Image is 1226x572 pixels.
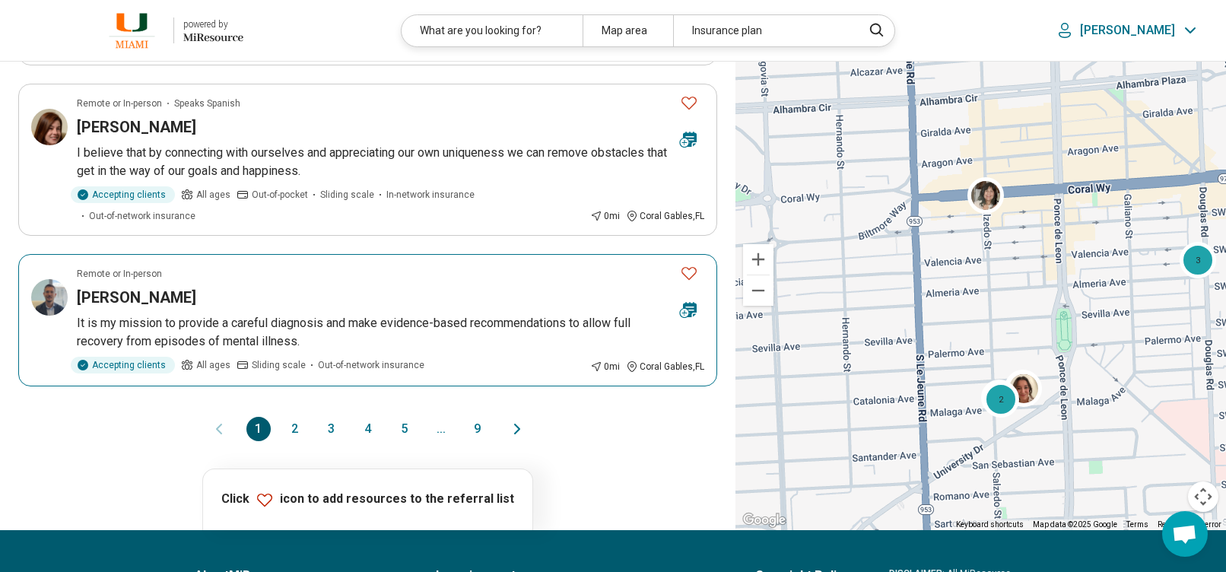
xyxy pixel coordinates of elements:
p: Remote or In-person [77,267,162,281]
a: Open this area in Google Maps (opens a new window) [739,510,789,530]
span: Out-of-network insurance [318,358,424,372]
p: It is my mission to provide a careful diagnosis and make evidence-based recommendations to allow ... [77,314,704,351]
button: Map camera controls [1188,481,1218,512]
img: Google [739,510,789,530]
span: Out-of-network insurance [89,209,195,223]
span: Out-of-pocket [252,188,308,202]
button: 9 [465,417,490,441]
button: Keyboard shortcuts [956,520,1024,530]
h3: [PERSON_NAME] [77,116,196,138]
div: Open chat [1162,511,1208,557]
span: In-network insurance [386,188,475,202]
p: Remote or In-person [77,97,162,110]
button: 1 [246,417,271,441]
span: Sliding scale [252,358,306,372]
div: Insurance plan [673,15,853,46]
button: Favorite [674,258,704,289]
div: 3 [1179,242,1215,278]
a: University of Miamipowered by [24,12,243,49]
img: University of Miami [100,12,164,49]
button: Zoom out [743,275,773,306]
span: All ages [196,358,230,372]
div: Coral Gables , FL [626,360,704,373]
div: Accepting clients [71,186,175,203]
span: All ages [196,188,230,202]
span: Speaks Spanish [174,97,240,110]
button: Next page [508,417,526,441]
button: Previous page [210,417,228,441]
span: ... [429,417,453,441]
span: Sliding scale [320,188,374,202]
a: Report a map error [1158,520,1221,529]
button: 5 [392,417,417,441]
div: 2 [983,381,1019,418]
button: Favorite [674,87,704,119]
div: powered by [183,17,243,31]
p: I believe that by connecting with ourselves and appreciating our own uniqueness we can remove obs... [77,144,704,180]
div: Accepting clients [71,357,175,373]
button: 2 [283,417,307,441]
div: Coral Gables , FL [626,209,704,223]
div: Map area [583,15,673,46]
button: 3 [319,417,344,441]
p: Click icon to add resources to the referral list [221,491,514,509]
div: 0 mi [590,360,620,373]
button: 4 [356,417,380,441]
div: 0 mi [590,209,620,223]
div: What are you looking for? [402,15,582,46]
div: 2 [981,380,1018,416]
p: [PERSON_NAME] [1080,23,1175,38]
span: Map data ©2025 Google [1033,520,1117,529]
h3: [PERSON_NAME] [77,287,196,308]
button: Zoom in [743,244,773,275]
a: Terms (opens in new tab) [1126,520,1148,529]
